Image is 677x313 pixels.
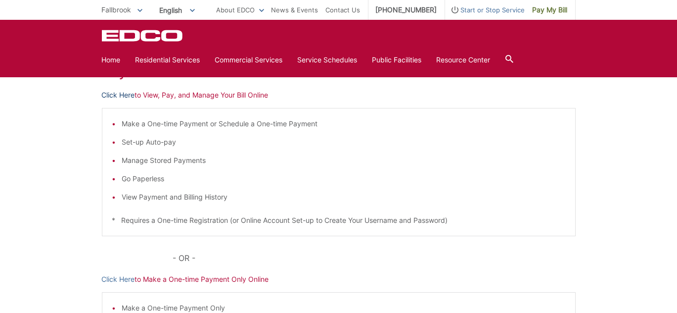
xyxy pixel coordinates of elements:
[122,192,565,203] li: View Payment and Billing History
[215,54,283,65] a: Commercial Services
[135,54,200,65] a: Residential Services
[152,2,202,18] span: English
[102,90,135,101] a: Click Here
[102,54,121,65] a: Home
[102,274,135,285] a: Click Here
[217,4,264,15] a: About EDCO
[533,4,568,15] span: Pay My Bill
[298,54,358,65] a: Service Schedules
[437,54,491,65] a: Resource Center
[372,54,422,65] a: Public Facilities
[102,30,184,42] a: EDCD logo. Return to the homepage.
[271,4,318,15] a: News & Events
[122,173,565,184] li: Go Paperless
[173,251,575,265] p: - OR -
[326,4,361,15] a: Contact Us
[102,274,576,285] p: to Make a One-time Payment Only Online
[122,137,565,148] li: Set-up Auto-pay
[102,5,132,14] span: Fallbrook
[102,90,576,101] p: to View, Pay, and Manage Your Bill Online
[112,215,565,226] p: * Requires a One-time Registration (or Online Account Set-up to Create Your Username and Password)
[122,155,565,166] li: Manage Stored Payments
[122,118,565,129] li: Make a One-time Payment or Schedule a One-time Payment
